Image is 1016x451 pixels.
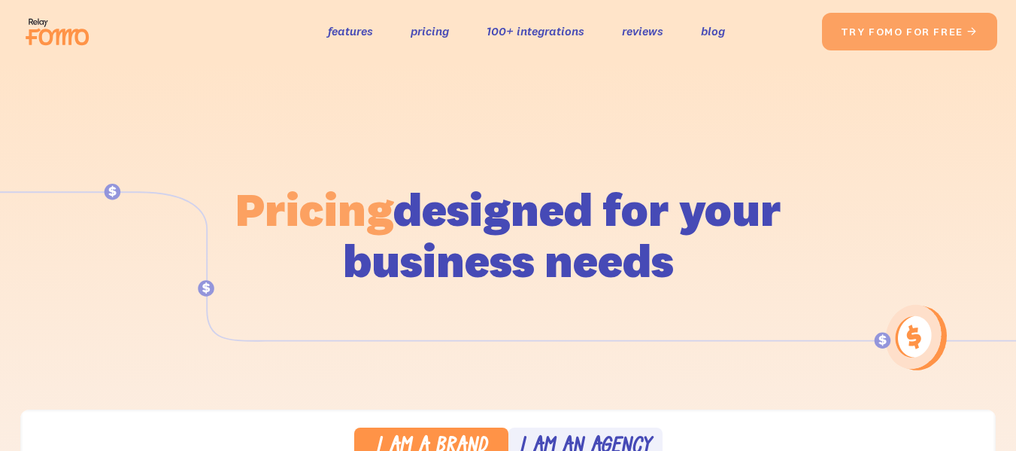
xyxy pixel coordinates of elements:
a: 100+ integrations [487,20,584,42]
a: try fomo for free [822,13,997,50]
a: features [328,20,373,42]
a: pricing [411,20,449,42]
span: Pricing [235,180,393,238]
a: blog [701,20,725,42]
h1: designed for your business needs [235,184,782,286]
a: reviews [622,20,663,42]
span:  [966,25,978,38]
